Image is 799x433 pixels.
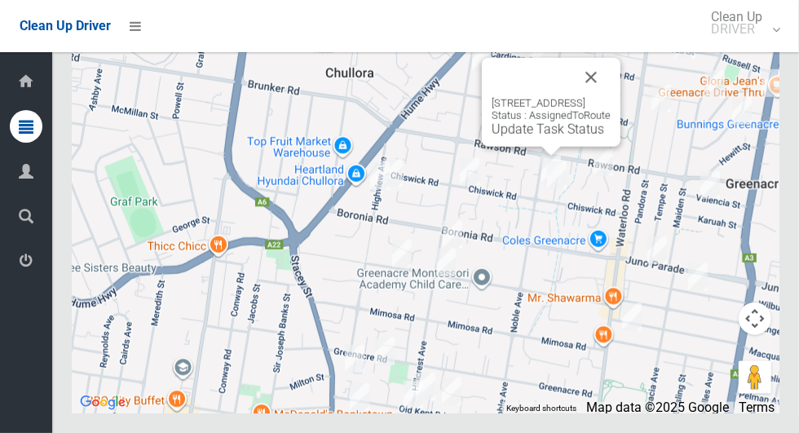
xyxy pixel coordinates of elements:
button: Drag Pegman onto the map to open Street View [739,361,771,394]
span: Map data ©2025 Google [586,400,729,415]
div: 45 Chiswick Road, GREENACRE NSW 2190<br>Status : AssignedToRoute<br><a href="/driver/booking/4779... [541,155,573,196]
div: 107 Chaseling Street, GREENACRE NSW 2190<br>Status : Collected<br><a href="/driver/booking/477506... [616,297,648,338]
span: Clean Up [703,11,779,35]
div: 35 Rea Street, GREENACRE NSW 2190<br>Status : Collected<br><a href="/driver/booking/476407/comple... [726,91,758,131]
div: 29 Valencia Street, GREENACRE NSW 2190<br>Status : Collected<br><a href="/driver/booking/478306/c... [694,165,726,205]
div: 94 Chiswick Road, GREENACRE NSW 2190<br>Status : AssignedToRoute<br><a href="/driver/booking/4797... [453,152,486,192]
button: Close [572,58,611,97]
div: 147 Wilbur Street, GREENACRE NSW 2190<br>Status : Collected<br><a href="/driver/booking/477863/co... [682,257,714,298]
div: 81 Highview Avenue, GREENACRE NSW 2190<br>Status : AssignedToRoute<br><a href="/driver/booking/47... [377,152,409,193]
a: Terms (opens in new tab) [739,400,775,415]
img: Google [76,392,130,413]
div: 173 Noble Avenue, GREENACRE NSW 2190<br>Status : AssignedToRoute<br><a href="/driver/booking/4781... [535,149,567,190]
div: 136 Roberts Road, GREENACRE NSW 2190<br>Status : Collected<br><a href="/driver/booking/477236/com... [755,63,788,104]
div: 221 Old Kent Road, GREENACRE NSW 2190<br>Status : Collected<br><a href="/driver/booking/472512/co... [338,338,371,379]
div: 99 Hillcrest Avenue, GREENACRE NSW 2190<br>Status : AssignedToRoute<br><a href="/driver/booking/4... [436,214,469,255]
div: 190 Juno Parade, GREENACRE NSW 2190<br>Status : AssignedToRoute<br><a href="/driver/booking/47838... [641,230,673,271]
div: [STREET_ADDRESS] Status : AssignedToRoute [492,97,611,137]
small: DRIVER [711,23,762,35]
a: Click to see this area on Google Maps [76,392,130,413]
button: Map camera controls [739,303,771,335]
div: 14 Pandora Street, GREENACRE NSW 2190<br>Status : Collected<br><a href="/driver/booking/477765/co... [645,78,678,119]
div: 15 Hillcrest Avenue, GREENACRE NSW 2190<br>Status : Collected<br><a href="/driver/booking/476644/... [466,38,498,78]
div: 144 Banksia Road, GREENACRE NSW 2190<br>Status : AssignedToRoute<br><a href="/driver/booking/4770... [386,233,418,274]
div: 1/136 Greenacre Road, GREENACRE NSW 2190<br>Status : AssignedToRoute<br><a href="/driver/booking/... [369,331,401,372]
div: 224 Old Kent Road, GREENACRE NSW 2190<br>Status : Collected<br><a href="/driver/booking/477830/co... [343,377,376,418]
div: 161 Old Kent Road, GREENACRE NSW 2190<br>Status : Collected<br><a href="/driver/booking/475561/co... [435,371,468,412]
div: 13A Jacqueline Crescent, GREENACRE NSW 2190<br>Status : Collected<br><a href="/driver/booking/476... [587,142,620,183]
div: 165 Hillcrest Avenue, GREENACRE NSW 2190<br>Status : AssignedToRoute<br><a href="/driver/booking/... [409,366,442,407]
span: Clean Up Driver [20,18,111,33]
div: 114 Banksia Road, GREENACRE NSW 2190<br>Status : AssignedToRoute<br><a href="/driver/booking/4775... [430,242,462,283]
div: 190 Old Kent Road, GREENACRE NSW 2190<br>Status : Collected<br><a href="/driver/booking/480274/co... [397,374,430,415]
div: 49 Maiden Street, GREENACRE NSW 2190<br>Status : Collected<br><a href="/driver/booking/474909/com... [699,64,731,104]
a: Update Task Status [492,122,604,137]
button: Keyboard shortcuts [506,403,576,414]
a: Clean Up Driver [20,14,111,38]
div: 94 Highview Avenue, GREENACRE NSW 2190<br>Status : AssignedToRoute<br><a href="/driver/booking/47... [364,156,396,197]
